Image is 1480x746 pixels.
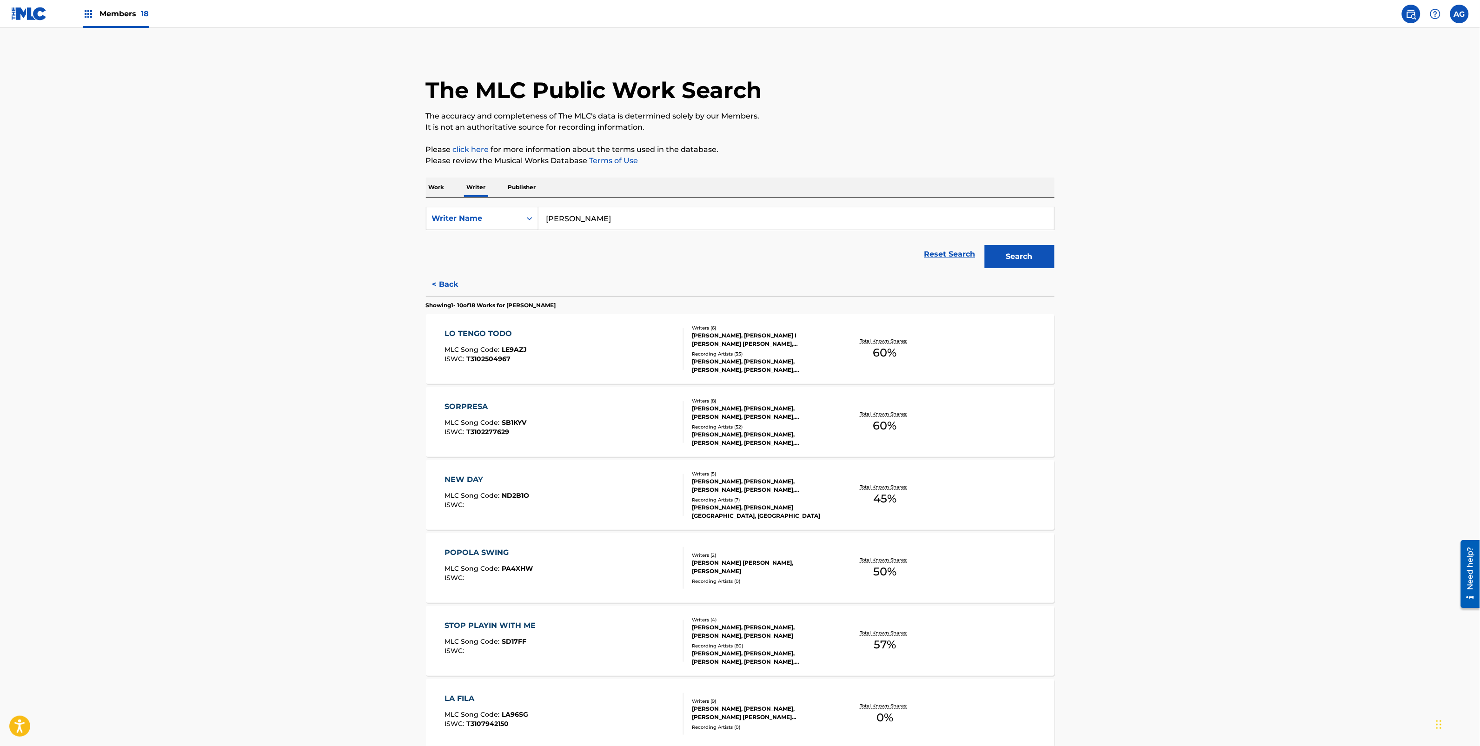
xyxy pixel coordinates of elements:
[1430,8,1441,20] img: help
[445,620,540,631] div: STOP PLAYIN WITH ME
[445,474,529,485] div: NEW DAY
[860,702,910,709] p: Total Known Shares:
[1434,701,1480,746] iframe: Chat Widget
[876,709,893,726] span: 0 %
[445,647,466,655] span: ISWC :
[874,636,896,653] span: 57 %
[692,616,833,623] div: Writers ( 4 )
[432,213,516,224] div: Writer Name
[426,273,482,296] button: < Back
[466,720,509,728] span: T3107942150
[426,301,556,310] p: Showing 1 - 10 of 18 Works for [PERSON_NAME]
[588,156,638,165] a: Terms of Use
[445,564,502,573] span: MLC Song Code :
[502,710,528,719] span: LA96SG
[445,501,466,509] span: ISWC :
[445,491,502,500] span: MLC Song Code :
[426,111,1055,122] p: The accuracy and completeness of The MLC's data is determined solely by our Members.
[692,331,833,348] div: [PERSON_NAME], [PERSON_NAME] I [PERSON_NAME] [PERSON_NAME], [PERSON_NAME], [PERSON_NAME], [PERSON...
[692,649,833,666] div: [PERSON_NAME], [PERSON_NAME], [PERSON_NAME], [PERSON_NAME], [PERSON_NAME]
[860,483,910,490] p: Total Known Shares:
[453,145,489,154] a: click here
[860,337,910,344] p: Total Known Shares:
[1454,537,1480,612] iframe: Resource Center
[466,355,511,363] span: T3102504967
[83,8,94,20] img: Top Rightsholders
[873,417,897,434] span: 60 %
[445,418,502,427] span: MLC Song Code :
[445,693,528,704] div: LA FILA
[1450,5,1469,23] div: User Menu
[100,8,149,19] span: Members
[445,720,466,728] span: ISWC :
[873,563,896,580] span: 50 %
[141,9,149,18] span: 18
[692,477,833,494] div: [PERSON_NAME], [PERSON_NAME], [PERSON_NAME], [PERSON_NAME], [PERSON_NAME]
[860,410,910,417] p: Total Known Shares:
[985,245,1055,268] button: Search
[1436,711,1442,739] div: Drag
[445,710,502,719] span: MLC Song Code :
[1426,5,1445,23] div: Help
[426,122,1055,133] p: It is not an authoritative source for recording information.
[502,637,526,646] span: SD17FF
[466,428,509,436] span: T3102277629
[692,724,833,731] div: Recording Artists ( 0 )
[920,244,980,264] a: Reset Search
[502,491,529,500] span: ND2B1O
[692,698,833,705] div: Writers ( 9 )
[692,503,833,520] div: [PERSON_NAME], [PERSON_NAME][GEOGRAPHIC_DATA], [GEOGRAPHIC_DATA]
[505,178,539,197] p: Publisher
[445,355,466,363] span: ISWC :
[860,556,910,563] p: Total Known Shares:
[1406,8,1417,20] img: search
[426,76,762,104] h1: The MLC Public Work Search
[692,404,833,421] div: [PERSON_NAME], [PERSON_NAME], [PERSON_NAME], [PERSON_NAME], [PERSON_NAME], [PERSON_NAME], [PERSON...
[11,7,47,20] img: MLC Logo
[692,423,833,430] div: Recording Artists ( 52 )
[692,552,833,559] div: Writers ( 2 )
[445,328,527,339] div: LO TENGO TODO
[692,430,833,447] div: [PERSON_NAME], [PERSON_NAME], [PERSON_NAME], [PERSON_NAME], [PERSON_NAME]
[692,324,833,331] div: Writers ( 6 )
[692,350,833,357] div: Recording Artists ( 35 )
[692,357,833,374] div: [PERSON_NAME], [PERSON_NAME], [PERSON_NAME], [PERSON_NAME], [PERSON_NAME]
[692,559,833,575] div: [PERSON_NAME] [PERSON_NAME], [PERSON_NAME]
[502,418,526,427] span: SB1KYV
[426,314,1055,384] a: LO TENGO TODOMLC Song Code:LE9AZJISWC:T3102504967Writers (6)[PERSON_NAME], [PERSON_NAME] I [PERSO...
[692,578,833,585] div: Recording Artists ( 0 )
[445,547,533,558] div: POPOLA SWING
[426,460,1055,530] a: NEW DAYMLC Song Code:ND2B1OISWC:Writers (5)[PERSON_NAME], [PERSON_NAME], [PERSON_NAME], [PERSON_N...
[445,574,466,582] span: ISWC :
[445,401,526,412] div: SORPRESA
[692,496,833,503] div: Recording Artists ( 7 )
[426,207,1055,273] form: Search Form
[426,144,1055,155] p: Please for more information about the terms used in the database.
[445,345,502,354] span: MLC Song Code :
[1402,5,1420,23] a: Public Search
[426,387,1055,457] a: SORPRESAMLC Song Code:SB1KYVISWC:T3102277629Writers (8)[PERSON_NAME], [PERSON_NAME], [PERSON_NAME...
[873,344,897,361] span: 60 %
[426,606,1055,676] a: STOP PLAYIN WITH MEMLC Song Code:SD17FFISWC:Writers (4)[PERSON_NAME], [PERSON_NAME], [PERSON_NAME...
[692,397,833,404] div: Writers ( 8 )
[692,470,833,477] div: Writers ( 5 )
[860,629,910,636] p: Total Known Shares:
[502,564,533,573] span: PA4XHW
[426,155,1055,166] p: Please review the Musical Works Database
[502,345,527,354] span: LE9AZJ
[426,533,1055,603] a: POPOLA SWINGMLC Song Code:PA4XHWISWC:Writers (2)[PERSON_NAME] [PERSON_NAME], [PERSON_NAME]Recordi...
[692,705,833,721] div: [PERSON_NAME], [PERSON_NAME], [PERSON_NAME] [PERSON_NAME] [PERSON_NAME], [PERSON_NAME] [PERSON_NA...
[445,428,466,436] span: ISWC :
[426,178,447,197] p: Work
[464,178,489,197] p: Writer
[692,623,833,640] div: [PERSON_NAME], [PERSON_NAME], [PERSON_NAME], [PERSON_NAME]
[873,490,896,507] span: 45 %
[445,637,502,646] span: MLC Song Code :
[692,642,833,649] div: Recording Artists ( 80 )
